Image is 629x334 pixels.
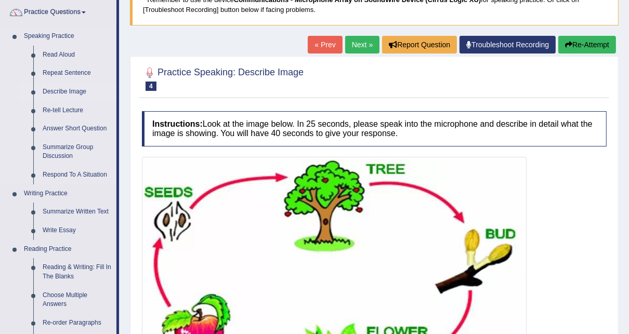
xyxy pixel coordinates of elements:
[38,221,116,240] a: Write Essay
[38,83,116,101] a: Describe Image
[146,82,156,91] span: 4
[142,65,304,91] h2: Practice Speaking: Describe Image
[38,203,116,221] a: Summarize Written Text
[38,138,116,166] a: Summarize Group Discussion
[19,240,116,259] a: Reading Practice
[460,36,556,54] a: Troubleshoot Recording
[345,36,379,54] a: Next »
[142,111,607,146] h4: Look at the image below. In 25 seconds, please speak into the microphone and describe in detail w...
[38,119,116,138] a: Answer Short Question
[19,27,116,46] a: Speaking Practice
[38,286,116,314] a: Choose Multiple Answers
[38,166,116,184] a: Respond To A Situation
[38,46,116,64] a: Read Aloud
[38,258,116,286] a: Reading & Writing: Fill In The Blanks
[19,184,116,203] a: Writing Practice
[38,314,116,332] a: Re-order Paragraphs
[38,101,116,120] a: Re-tell Lecture
[382,36,457,54] button: Report Question
[308,36,342,54] a: « Prev
[152,119,203,128] b: Instructions:
[558,36,616,54] button: Re-Attempt
[38,64,116,83] a: Repeat Sentence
